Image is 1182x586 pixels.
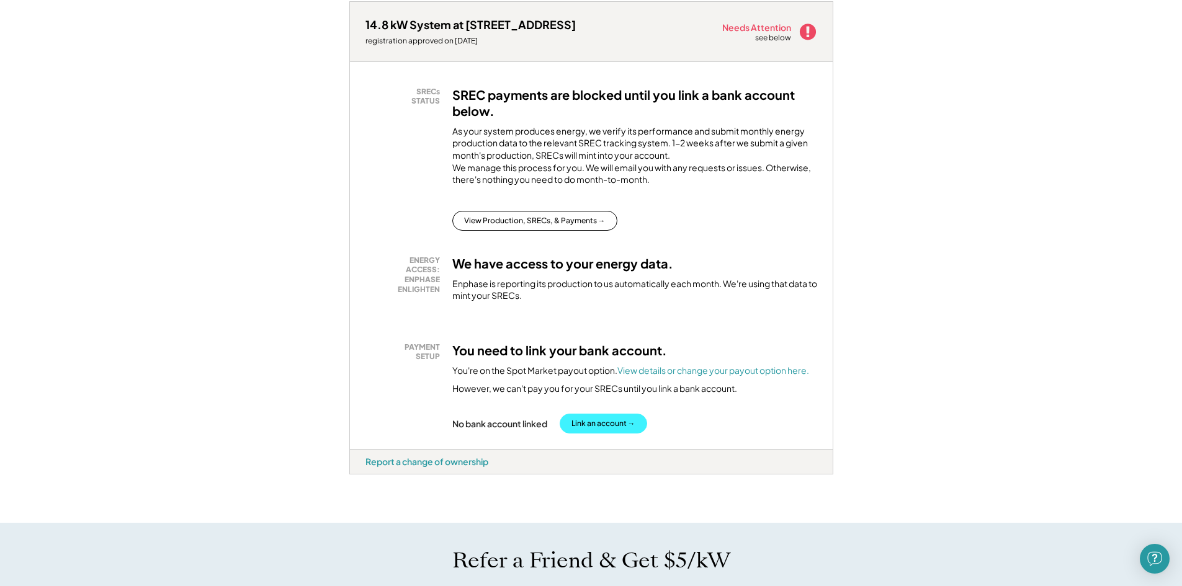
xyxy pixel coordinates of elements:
[452,383,737,395] div: However, we can't pay you for your SRECs until you link a bank account.
[372,255,440,294] div: ENERGY ACCESS: ENPHASE ENLIGHTEN
[452,548,730,574] h1: Refer a Friend & Get $5/kW
[365,456,488,467] div: Report a change of ownership
[452,278,817,302] div: Enphase is reporting its production to us automatically each month. We're using that data to mint...
[372,342,440,362] div: PAYMENT SETUP
[755,33,792,43] div: see below
[452,342,667,358] h3: You need to link your bank account.
[1140,544,1170,574] div: Open Intercom Messenger
[722,23,792,32] div: Needs Attention
[349,474,393,479] div: xyhsnyma - VA Distributed
[452,87,817,119] h3: SREC payments are blocked until you link a bank account below.
[560,414,647,433] button: Link an account →
[452,125,817,192] div: As your system produces energy, we verify its performance and submit monthly energy production da...
[617,365,809,376] a: View details or change your payout option here.
[452,418,547,429] div: No bank account linked
[452,211,617,231] button: View Production, SRECs, & Payments →
[452,255,673,272] h3: We have access to your energy data.
[372,87,440,106] div: SRECs STATUS
[365,36,576,46] div: registration approved on [DATE]
[452,365,809,377] div: You're on the Spot Market payout option.
[365,17,576,32] div: 14.8 kW System at [STREET_ADDRESS]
